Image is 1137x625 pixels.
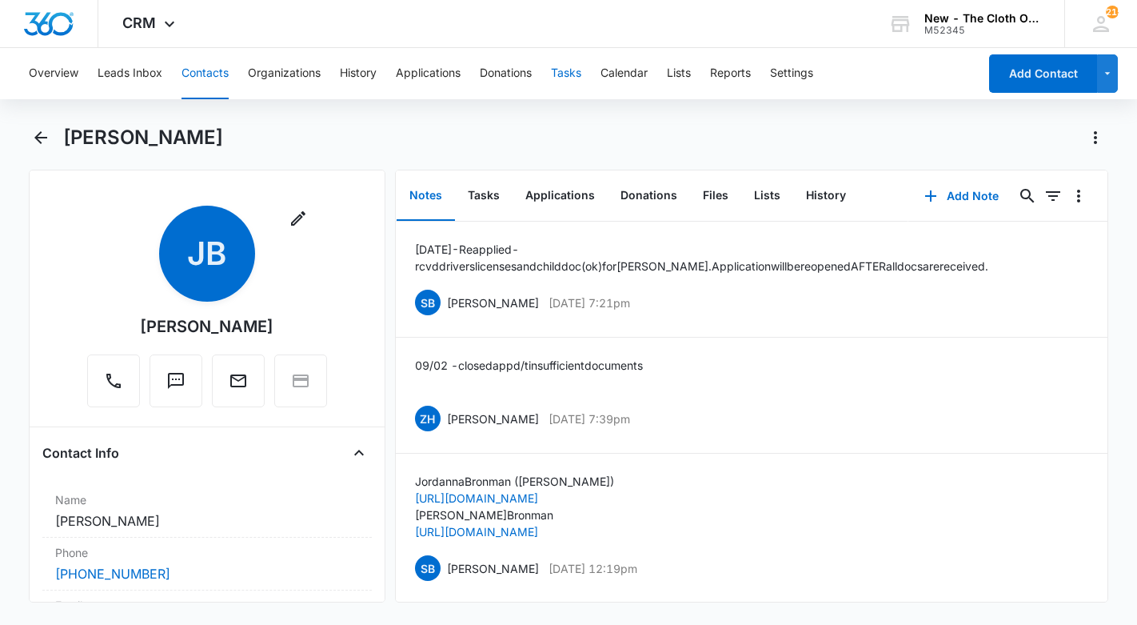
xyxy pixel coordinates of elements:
button: Actions [1083,125,1108,150]
button: Contacts [182,48,229,99]
div: notifications count [1106,6,1119,18]
button: Settings [770,48,813,99]
p: Jordanna Bronman ([PERSON_NAME]) [415,473,614,490]
button: Tasks [551,48,581,99]
button: History [793,171,859,221]
p: [DATE] 7:21pm [549,294,630,311]
p: [DATE] - Reapplied - rcvd drivers licenses and child doc (ok) for [PERSON_NAME]. Application will... [415,241,1089,274]
button: Add Note [908,177,1015,215]
span: SB [415,555,441,581]
label: Email [55,597,359,614]
div: account name [924,12,1041,25]
span: 215 [1106,6,1119,18]
p: [PERSON_NAME] [447,560,539,577]
span: ZH [415,406,441,431]
h4: Contact Info [42,443,119,463]
button: Calendar [600,48,648,99]
button: Text [150,355,202,407]
button: Back [29,125,54,150]
button: Applications [396,48,461,99]
a: Email [212,379,265,393]
div: [PERSON_NAME] [140,315,273,339]
p: [PERSON_NAME] Bronman [415,507,614,523]
button: Applications [513,171,608,221]
p: [PERSON_NAME] [447,294,539,311]
button: Email [212,355,265,407]
span: SB [415,290,441,315]
button: Tasks [455,171,513,221]
p: 09/02 - closed app d/t insufficient documents [415,357,643,374]
button: Lists [667,48,691,99]
button: Files [690,171,741,221]
button: Donations [480,48,532,99]
div: Phone[PHONE_NUMBER] [42,538,372,591]
button: Call [87,355,140,407]
button: Reports [710,48,751,99]
button: Search... [1015,183,1040,209]
a: [URL][DOMAIN_NAME] [415,491,538,505]
button: Overflow Menu [1066,183,1091,209]
div: Name[PERSON_NAME] [42,485,372,538]
label: Phone [55,544,359,561]
button: Close [346,440,372,466]
dd: [PERSON_NAME] [55,511,359,531]
span: JB [159,206,255,302]
button: History [340,48,377,99]
p: [PERSON_NAME] [447,411,539,427]
h1: [PERSON_NAME] [63,126,223,150]
p: [DATE] 7:39pm [549,411,630,427]
button: Filters [1040,183,1066,209]
a: Call [87,379,140,393]
p: [DATE] 12:19pm [549,560,637,577]
a: Text [150,379,202,393]
div: account id [924,25,1041,36]
label: Name [55,491,359,508]
button: Add Contact [989,54,1097,93]
a: [PHONE_NUMBER] [55,564,170,583]
button: Overview [29,48,78,99]
a: [URL][DOMAIN_NAME] [415,525,538,539]
button: Leads Inbox [98,48,162,99]
button: Organizations [248,48,321,99]
button: Notes [397,171,455,221]
span: CRM [122,14,156,31]
button: Donations [608,171,690,221]
button: Lists [741,171,793,221]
